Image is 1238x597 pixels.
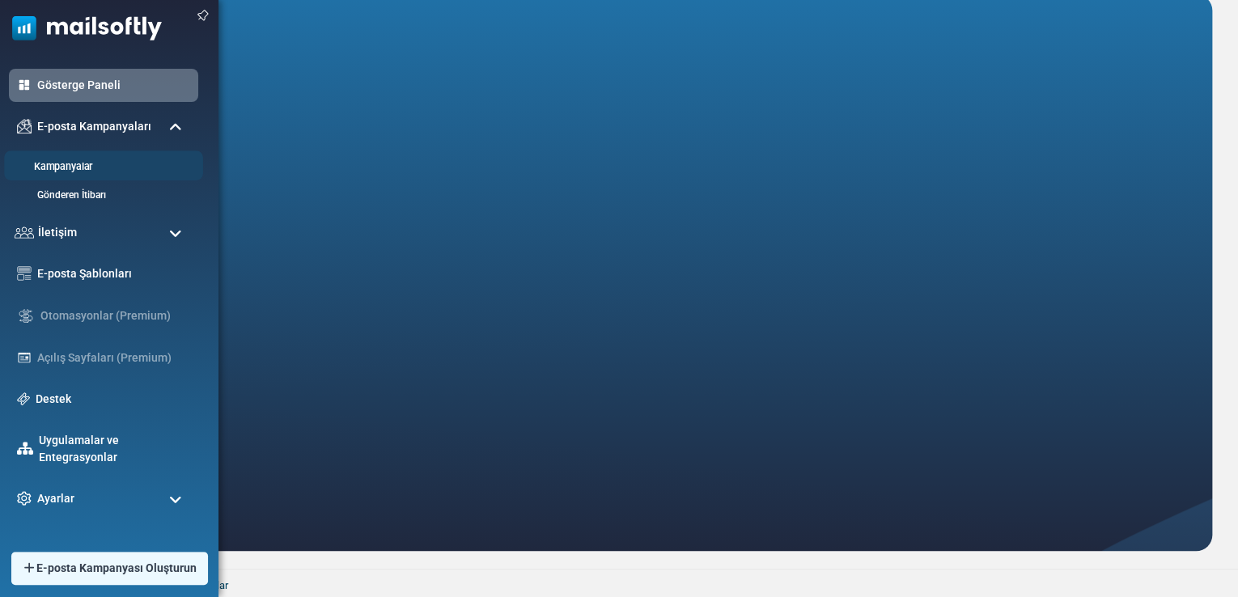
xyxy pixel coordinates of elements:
[17,350,32,365] img: landing_pages.svg
[37,492,74,505] font: Ayarlar
[36,392,71,405] font: Destek
[37,189,106,201] font: Gönderen İtibarı
[17,119,32,133] img: campaigns-icon.png
[17,266,32,281] img: email-templates-icon.svg
[37,267,132,280] font: E-posta Şablonları
[36,391,190,408] a: Destek
[34,161,92,173] font: Kampanyalar
[39,434,119,464] font: Uygulamalar ve Entegrasyonlar
[37,78,121,91] font: Gösterge Paneli
[17,307,35,325] img: workflow.svg
[37,120,151,133] font: E-posta Kampanyaları
[17,78,32,92] img: dashboard-icon-active.svg
[15,227,34,238] img: contacts-icon.svg
[17,491,32,506] img: settings-icon.svg
[36,561,197,574] font: E-posta Kampanyası Oluşturun
[4,159,198,175] a: Kampanyalar
[37,77,190,94] a: Gösterge Paneli
[37,265,190,282] a: E-posta Şablonları
[38,226,77,239] font: İletişim
[9,188,194,202] a: Gönderen İtibarı
[17,392,30,405] img: support-icon.svg
[39,432,190,466] a: Uygulamalar ve Entegrasyonlar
